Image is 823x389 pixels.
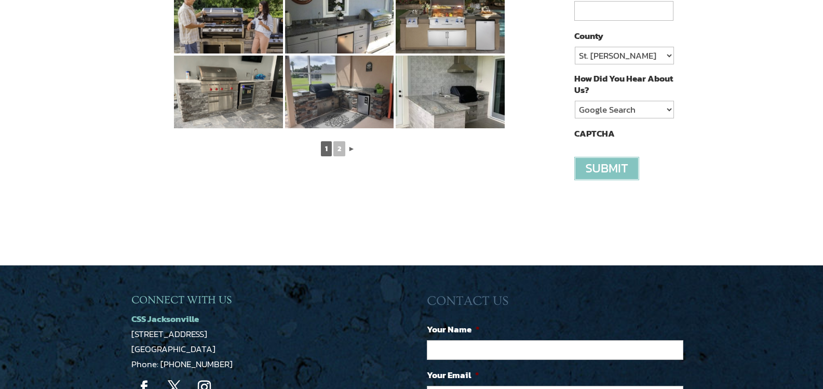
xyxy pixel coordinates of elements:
img: 21 [174,56,283,128]
img: 22 [285,56,394,128]
label: How Did You Hear About Us? [574,73,673,96]
label: CAPTCHA [574,128,615,139]
label: Your Email [427,369,479,381]
label: County [574,30,603,42]
span: CONNECT WITH US [131,294,232,306]
a: ► [347,142,356,155]
a: [STREET_ADDRESS] [131,327,207,341]
a: [GEOGRAPHIC_DATA] [131,342,215,356]
span: 1 [321,141,332,156]
img: 23 [396,56,505,128]
a: 2 [333,141,345,156]
input: Submit [574,157,639,180]
label: Your Name [427,324,480,335]
a: Phone: [PHONE_NUMBER] [131,357,233,371]
h3: CONTACT US [427,293,692,314]
a: CSS Jacksonville [131,312,199,326]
